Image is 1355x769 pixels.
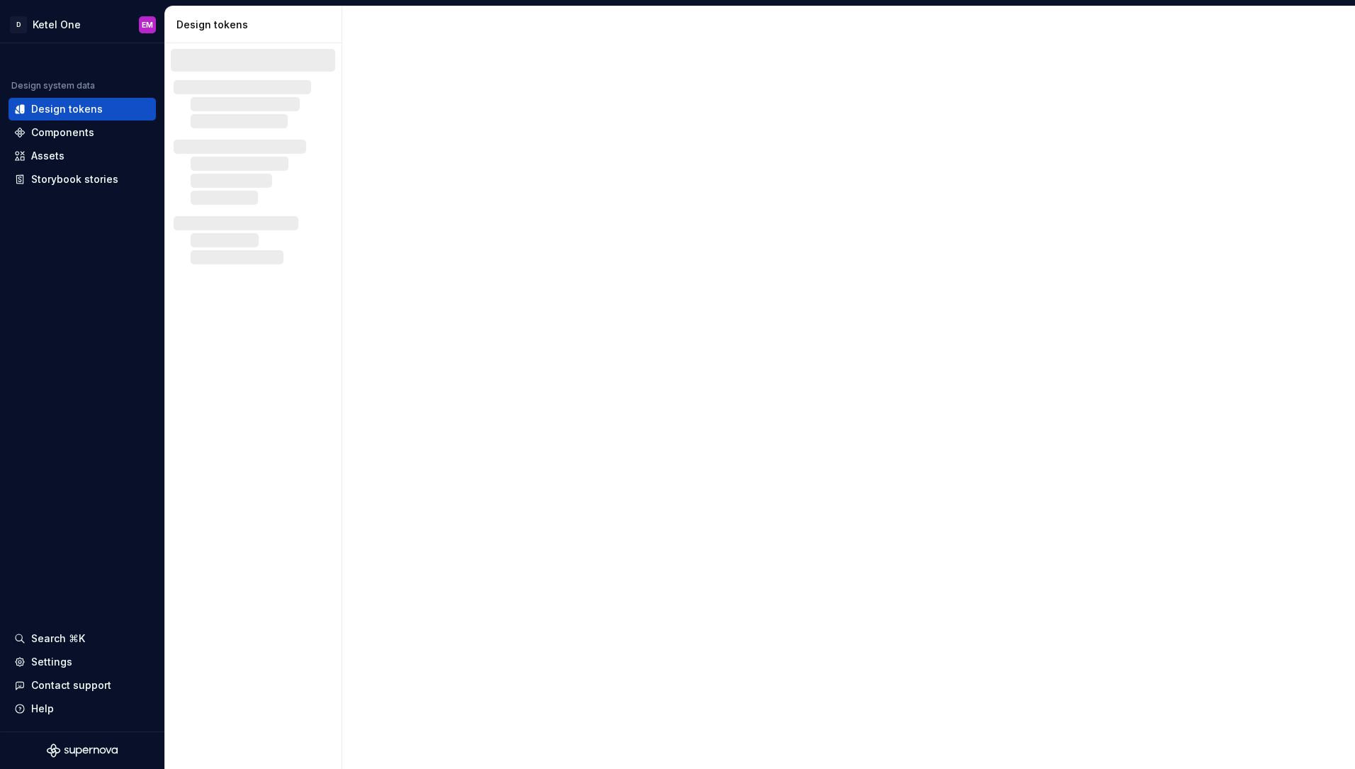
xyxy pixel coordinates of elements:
div: Storybook stories [31,172,118,186]
div: Search ⌘K [31,632,85,646]
a: Design tokens [9,98,156,120]
div: Settings [31,655,72,669]
div: Help [31,702,54,716]
div: Assets [31,149,64,163]
button: Help [9,697,156,720]
a: Storybook stories [9,168,156,191]
button: Search ⌘K [9,627,156,650]
div: Ketel One [33,18,81,32]
a: Settings [9,651,156,673]
div: Contact support [31,678,111,692]
button: DKetel OneEM [3,9,162,40]
svg: Supernova Logo [47,743,118,758]
div: Components [31,125,94,140]
div: D [10,16,27,33]
div: Design system data [11,80,95,91]
div: EM [142,19,153,30]
a: Assets [9,145,156,167]
div: Design tokens [31,102,103,116]
button: Contact support [9,674,156,697]
div: Design tokens [176,18,336,32]
a: Components [9,121,156,144]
